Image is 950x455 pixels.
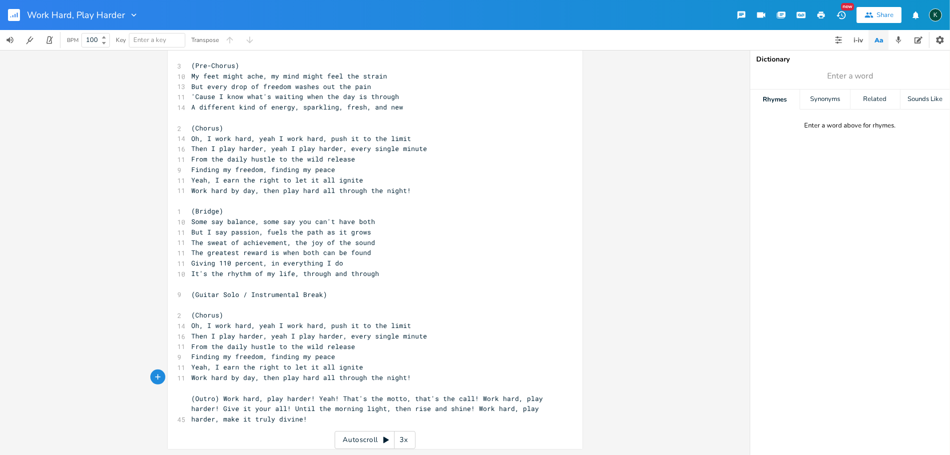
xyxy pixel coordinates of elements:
[800,89,850,109] div: Synonyms
[335,431,416,449] div: Autoscroll
[192,217,376,226] span: Some say balance, some say you can't have both
[929,8,942,21] div: Koval
[192,134,412,143] span: Oh, I work hard, yeah I work hard, push it to the limit
[191,37,219,43] div: Transpose
[192,394,547,424] span: (Outro) Work hard, play harder! Yeah! That's the motto, that's the call! Work hard, play harder! ...
[851,89,900,109] div: Related
[192,165,336,174] span: Finding my freedom, finding my peace
[192,321,412,330] span: Oh, I work hard, yeah I work hard, push it to the limit
[192,102,404,111] span: A different kind of energy, sparkling, fresh, and new
[192,248,372,257] span: The greatest reward is when both can be found
[395,431,413,449] div: 3x
[133,35,166,44] span: Enter a key
[192,342,356,351] span: From the daily hustle to the wild release
[756,56,944,63] div: Dictionary
[831,6,851,24] button: New
[192,352,336,361] span: Finding my freedom, finding my peace
[750,89,800,109] div: Rhymes
[192,373,412,382] span: Work hard by day, then play hard all through the night!
[841,3,854,10] div: New
[192,290,328,299] span: (Guitar Solo / Instrumental Break)
[116,37,126,43] div: Key
[192,71,388,80] span: My feet might ache, my mind might feel the strain
[67,37,78,43] div: BPM
[877,10,894,19] div: Share
[192,144,428,153] span: Then I play harder, yeah I play harder, every single minute
[192,61,240,70] span: (Pre-Chorus)
[27,10,125,19] span: Work Hard, Play Harder
[192,310,224,319] span: (Chorus)
[827,70,873,82] span: Enter a word
[192,92,400,101] span: 'Cause I know what's waiting when the day is through
[192,269,380,278] span: It's the rhythm of my life, through and through
[929,3,942,26] button: K
[192,82,372,91] span: But every drop of freedom washes out the pain
[192,186,412,195] span: Work hard by day, then play hard all through the night!
[192,175,364,184] span: Yeah, I earn the right to let it all ignite
[901,89,950,109] div: Sounds Like
[192,227,372,236] span: But I say passion, fuels the path as it grows
[192,206,224,215] span: (Bridge)
[192,238,376,247] span: The sweat of achievement, the joy of the sound
[857,7,902,23] button: Share
[192,154,356,163] span: From the daily hustle to the wild release
[805,121,896,130] div: Enter a word above for rhymes.
[192,123,224,132] span: (Chorus)
[192,331,428,340] span: Then I play harder, yeah I play harder, every single minute
[192,258,344,267] span: Giving 110 percent, in everything I do
[192,362,364,371] span: Yeah, I earn the right to let it all ignite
